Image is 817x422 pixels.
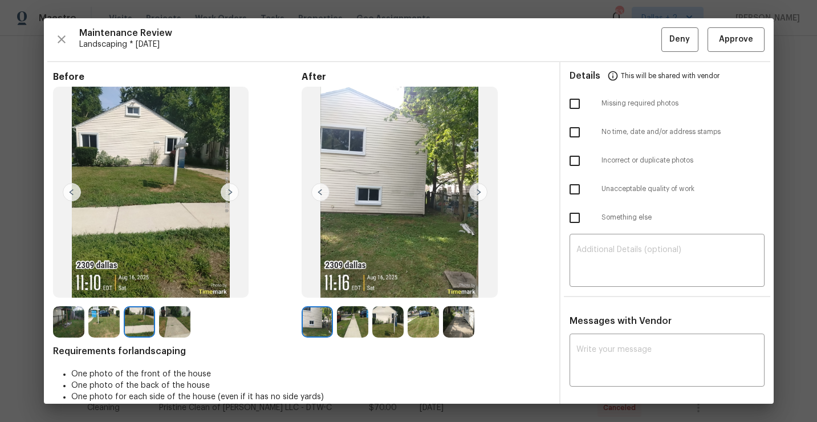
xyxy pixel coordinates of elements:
span: Missing required photos [601,99,765,108]
img: right-chevron-button-url [469,183,487,201]
span: Approve [719,33,753,47]
span: Something else [601,213,765,222]
span: After [302,71,550,83]
li: One photo for each side of the house (even if it has no side yards) [71,391,550,403]
span: Deny [669,33,690,47]
li: One photo of the back of the house [71,380,550,391]
div: Something else [560,204,774,232]
img: left-chevron-button-url [63,183,81,201]
span: Unacceptable quality of work [601,184,765,194]
img: left-chevron-button-url [311,183,330,201]
span: Before [53,71,302,83]
span: Messages with Vendor [570,316,672,326]
span: Details [570,62,600,90]
span: This will be shared with vendor [621,62,720,90]
span: Landscaping * [DATE] [79,39,661,50]
span: Maintenance Review [79,27,661,39]
span: No time, date and/or address stamps [601,127,765,137]
div: Unacceptable quality of work [560,175,774,204]
li: One photo of the front of the house [71,368,550,380]
span: Requirements for landscaping [53,346,550,357]
div: No time, date and/or address stamps [560,118,774,147]
button: Deny [661,27,698,52]
button: Approve [708,27,765,52]
span: Incorrect or duplicate photos [601,156,765,165]
img: right-chevron-button-url [221,183,239,201]
div: Missing required photos [560,90,774,118]
div: Incorrect or duplicate photos [560,147,774,175]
